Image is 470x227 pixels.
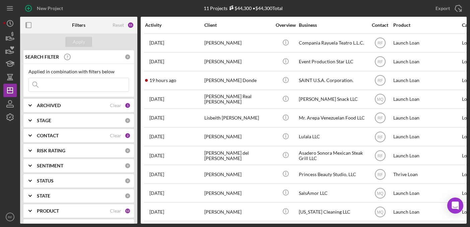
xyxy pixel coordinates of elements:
div: 0 [125,178,131,184]
b: RISK RATING [37,148,65,153]
div: [PERSON_NAME] [204,184,271,202]
div: [PERSON_NAME] [204,34,271,52]
time: 2025-10-13 21:56 [149,78,176,83]
div: Event Production Star LLC [299,53,366,71]
div: [PERSON_NAME] [204,203,271,221]
time: 2025-09-25 16:43 [149,96,164,102]
div: Product [393,22,460,28]
div: 0 [125,148,131,154]
b: SENTIMENT [37,163,63,168]
text: RF [378,172,383,177]
div: $44,300 [227,5,252,11]
time: 2025-07-23 17:09 [149,172,164,177]
text: RF [378,116,383,121]
div: Client [204,22,271,28]
time: 2025-08-14 19:05 [149,153,164,158]
time: 2025-08-29 17:57 [149,134,164,139]
div: Launch Loan [393,147,460,164]
div: [PERSON_NAME] [204,165,271,183]
div: Princess Beauty Studio, LLC [299,165,366,183]
div: Launch Loan [393,203,460,221]
div: Launch Loan [393,53,460,71]
div: 0 [125,118,131,124]
text: RF [8,215,12,219]
text: MQ [377,97,383,102]
div: Mr. Arepa Venezuelan Food LLC [299,109,366,127]
b: CONTACT [37,133,59,138]
div: Launch Loan [393,109,460,127]
text: MQ [377,191,383,196]
div: Open Intercom Messenger [447,198,463,214]
div: [PERSON_NAME] Real [PERSON_NAME] [204,90,271,108]
button: RF [3,210,17,224]
div: Apply [73,37,85,47]
button: Apply [65,37,92,47]
div: Lulala LLC [299,128,366,146]
div: 2 [125,133,131,139]
div: Launch Loan [393,34,460,52]
div: Business [299,22,366,28]
text: RF [378,78,383,83]
div: 0 [125,193,131,199]
b: STATE [37,193,50,199]
time: 2025-10-03 04:36 [149,59,164,64]
div: Launch Loan [393,184,460,202]
time: 2025-09-21 03:35 [149,40,164,46]
div: Reset [113,22,124,28]
div: Asadero Sonora Mexican Steak Grill LLC [299,147,366,164]
time: 2025-09-16 15:59 [149,191,164,196]
div: 1 [125,102,131,108]
b: STATUS [37,178,54,183]
text: RF [378,153,383,158]
text: RF [378,60,383,64]
div: Export [435,2,450,15]
div: SalsAmor LLC [299,184,366,202]
div: Clear [110,133,121,138]
b: STAGE [37,118,51,123]
div: [US_STATE] Cleaning LLC [299,203,366,221]
div: New Project [37,2,63,15]
div: Clear [110,208,121,214]
div: 0 [125,163,131,169]
div: 11 Projects • $44,300 Total [204,5,283,11]
div: 12 [125,208,131,214]
div: Compania Rayuela Teatro L.L.C. [299,34,366,52]
div: Overview [273,22,298,28]
div: [PERSON_NAME] Snack LLC [299,90,366,108]
div: Lisbeith [PERSON_NAME] [204,109,271,127]
text: RF [378,135,383,139]
div: Launch Loan [393,90,460,108]
div: Launch Loan [393,128,460,146]
div: Launch Loan [393,72,460,89]
div: Clear [110,103,121,108]
div: [PERSON_NAME] [204,128,271,146]
b: PRODUCT [37,208,59,214]
b: Filters [72,22,85,28]
button: New Project [20,2,70,15]
b: ARCHIVED [37,103,61,108]
div: Thrive Loan [393,165,460,183]
time: 2025-09-11 16:14 [149,115,164,121]
div: [PERSON_NAME] Donde [204,72,271,89]
button: Export [429,2,467,15]
b: SEARCH FILTER [25,54,59,60]
time: 2025-09-09 22:20 [149,209,164,215]
div: Applied in combination with filters below [28,69,129,74]
div: [PERSON_NAME] del [PERSON_NAME] [204,147,271,164]
text: RF [378,41,383,46]
div: Activity [145,22,204,28]
div: [PERSON_NAME] [204,53,271,71]
text: MQ [377,210,383,214]
div: 0 [125,54,131,60]
div: 15 [127,22,134,28]
div: SAINT U.S.A. Corporation. [299,72,366,89]
div: Contact [367,22,393,28]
